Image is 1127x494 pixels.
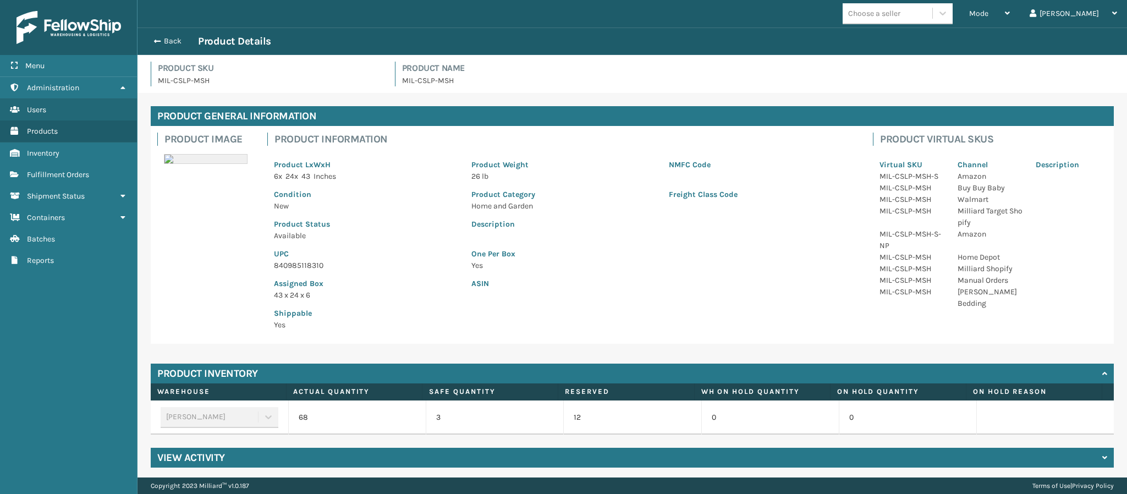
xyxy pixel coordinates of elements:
span: Shipment Status [27,191,85,201]
p: Shippable [274,308,458,319]
h4: Product Inventory [157,367,258,380]
p: MIL-CSLP-MSH [879,286,944,298]
span: Products [27,127,58,136]
td: 3 [426,400,563,435]
span: 24 x [285,172,298,181]
p: UPC [274,248,458,260]
span: Containers [27,213,65,222]
label: Warehouse [157,387,279,397]
img: 51104088640_40f294f443_o-scaled-700x700.jpg [164,154,248,164]
p: MIL-CSLP-MSH [158,75,382,86]
td: 68 [288,400,426,435]
p: One Per Box [471,248,853,260]
p: Home and Garden [471,200,656,212]
span: Reports [27,256,54,265]
button: Back [147,36,198,46]
p: Copyright 2023 Milliard™ v 1.0.187 [151,477,249,494]
h4: Product General Information [151,106,1114,126]
p: MIL-CSLP-MSH [879,263,944,275]
p: [PERSON_NAME] Bedding [958,286,1022,309]
span: Users [27,105,46,114]
h3: Product Details [198,35,271,48]
div: | [1032,477,1114,494]
p: Product LxWxH [274,159,458,171]
p: Buy Buy Baby [958,182,1022,194]
p: Home Depot [958,251,1022,263]
span: Mode [969,9,988,18]
h4: Product Name [402,62,1114,75]
h4: Product Information [274,133,860,146]
span: Administration [27,83,79,92]
td: 0 [839,400,976,435]
p: Virtual SKU [879,159,944,171]
p: MIL-CSLP-MSH [879,205,944,217]
p: Yes [274,319,458,331]
p: MIL-CSLP-MSH-S-NP [879,228,944,251]
p: Walmart [958,194,1022,205]
p: Amazon [958,228,1022,240]
p: Amazon [958,171,1022,182]
label: Actual Quantity [293,387,415,397]
p: Milliard Target Shopify [958,205,1022,228]
p: Description [471,218,853,230]
span: Inches [314,172,336,181]
span: 43 [301,172,310,181]
h4: Product SKU [158,62,382,75]
p: ASIN [471,278,853,289]
h4: Product Virtual SKUs [880,133,1107,146]
span: Batches [27,234,55,244]
a: Privacy Policy [1072,482,1114,490]
label: On Hold Quantity [837,387,959,397]
p: Channel [958,159,1022,171]
td: 0 [701,400,839,435]
p: MIL-CSLP-MSH [879,194,944,205]
span: Inventory [27,149,59,158]
span: 6 x [274,172,282,181]
p: Description [1036,159,1101,171]
p: 43 x 24 x 6 [274,289,458,301]
div: Choose a seller [848,8,900,19]
p: 12 [574,412,691,423]
span: Fulfillment Orders [27,170,89,179]
label: WH On hold quantity [701,387,823,397]
p: Manual Orders [958,275,1022,286]
label: Reserved [565,387,687,397]
h4: Product Image [164,133,254,146]
p: MIL-CSLP-MSH [879,251,944,263]
p: Available [274,230,458,241]
p: Freight Class Code [669,189,853,200]
p: Yes [471,260,853,271]
h4: View Activity [157,451,225,464]
p: New [274,200,458,212]
img: logo [17,11,121,44]
p: Product Category [471,189,656,200]
label: On Hold Reason [973,387,1095,397]
p: Product Status [274,218,458,230]
p: Product Weight [471,159,656,171]
span: Menu [25,61,45,70]
p: Assigned Box [274,278,458,289]
label: Safe Quantity [429,387,551,397]
p: Condition [274,189,458,200]
p: 840985118310 [274,260,458,271]
p: MIL-CSLP-MSH-S [879,171,944,182]
a: Terms of Use [1032,482,1070,490]
p: NMFC Code [669,159,853,171]
p: MIL-CSLP-MSH [402,75,1114,86]
p: MIL-CSLP-MSH [879,182,944,194]
p: Milliard Shopify [958,263,1022,275]
p: MIL-CSLP-MSH [879,275,944,286]
span: 26 lb [471,172,488,181]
